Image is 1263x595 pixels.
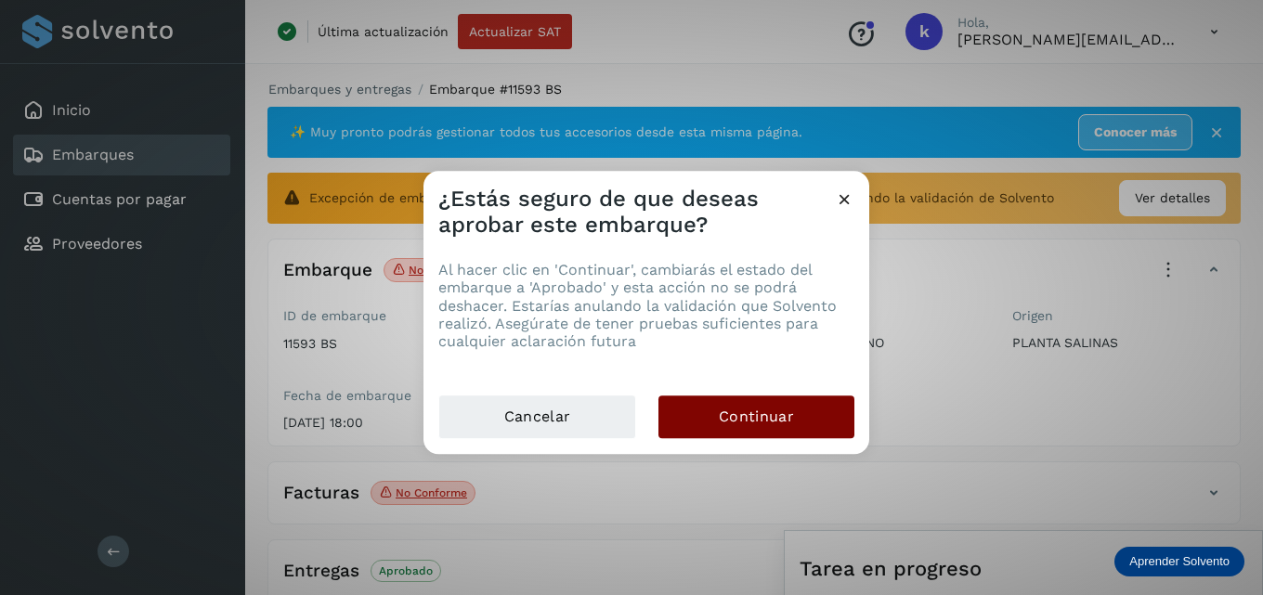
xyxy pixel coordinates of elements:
button: Cancelar [438,395,636,439]
div: Aprender Solvento [1114,547,1244,576]
span: Continuar [719,407,794,427]
span: Cancelar [504,407,570,427]
p: Aprender Solvento [1129,554,1230,569]
span: Al hacer clic en 'Continuar', cambiarás el estado del embarque a 'Aprobado' y esta acción no se p... [438,261,837,350]
button: Continuar [658,395,854,438]
h3: ¿Estás seguro de que deseas aprobar este embarque? [438,186,835,239]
